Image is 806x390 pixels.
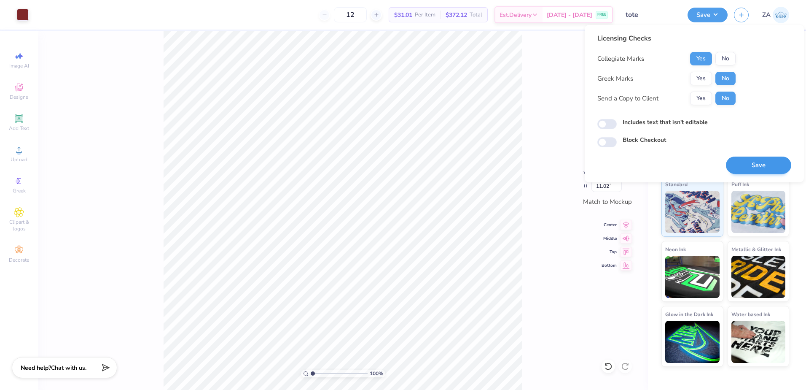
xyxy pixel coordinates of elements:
img: Water based Ink [731,321,786,363]
button: Yes [690,92,712,105]
button: No [715,72,736,85]
label: Includes text that isn't editable [623,118,708,127]
img: Standard [665,191,720,233]
img: Metallic & Glitter Ink [731,256,786,298]
button: Yes [690,52,712,65]
span: Total [470,11,482,19]
label: Block Checkout [623,135,666,144]
a: ZA [762,7,789,23]
span: Designs [10,94,28,100]
div: Licensing Checks [597,33,736,43]
span: Image AI [9,62,29,69]
span: Est. Delivery [500,11,532,19]
span: Standard [665,180,688,189]
span: Add Text [9,125,29,132]
button: No [715,52,736,65]
span: Decorate [9,257,29,263]
span: Upload [11,156,27,163]
span: ZA [762,10,771,20]
span: Middle [602,236,617,241]
span: Clipart & logos [4,219,34,232]
span: [DATE] - [DATE] [547,11,592,19]
span: Per Item [415,11,435,19]
input: Untitled Design [619,6,681,23]
span: Greek [13,187,26,194]
img: Neon Ink [665,256,720,298]
span: Top [602,249,617,255]
input: – – [334,7,367,22]
img: Puff Ink [731,191,786,233]
span: Neon Ink [665,245,686,254]
span: FREE [597,12,606,18]
span: Water based Ink [731,310,770,319]
span: Bottom [602,263,617,268]
button: Save [726,157,791,174]
div: Collegiate Marks [597,54,644,64]
div: Send a Copy to Client [597,94,658,103]
span: $31.01 [394,11,412,19]
div: Greek Marks [597,74,633,84]
strong: Need help? [21,364,51,372]
img: Zuriel Alaba [773,7,789,23]
span: Metallic & Glitter Ink [731,245,781,254]
span: Puff Ink [731,180,749,189]
button: No [715,92,736,105]
span: $372.12 [446,11,467,19]
button: Yes [690,72,712,85]
span: Chat with us. [51,364,86,372]
span: Center [602,222,617,228]
span: Glow in the Dark Ink [665,310,713,319]
img: Glow in the Dark Ink [665,321,720,363]
span: 100 % [370,370,383,377]
button: Save [688,8,728,22]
